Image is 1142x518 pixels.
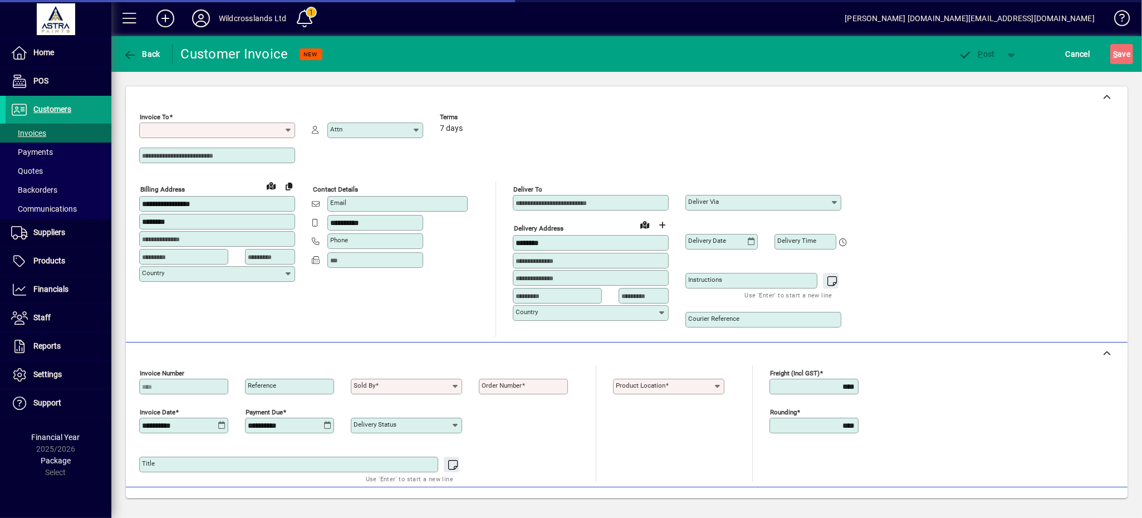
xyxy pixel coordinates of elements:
span: Customers [33,105,71,114]
mat-label: Country [142,269,164,277]
span: Support [33,398,61,407]
mat-label: Delivery date [688,237,726,245]
span: Payments [11,148,53,157]
span: Reports [33,341,61,350]
span: Terms [440,114,507,121]
span: Products [33,256,65,265]
button: Copy to Delivery address [280,177,298,195]
span: Invoices [11,129,46,138]
a: Financials [6,276,111,304]
mat-label: Invoice To [140,113,169,121]
a: Communications [6,199,111,218]
mat-label: Order number [482,382,522,389]
app-page-header-button: Back [111,44,173,64]
a: Suppliers [6,219,111,247]
a: POS [6,67,111,95]
mat-label: Deliver via [688,198,719,206]
mat-label: Product location [616,382,665,389]
mat-label: Courier Reference [688,315,739,322]
span: ost [959,50,995,58]
a: Reports [6,333,111,360]
span: Suppliers [33,228,65,237]
span: Home [33,48,54,57]
div: [PERSON_NAME] [DOMAIN_NAME][EMAIL_ADDRESS][DOMAIN_NAME] [845,9,1095,27]
a: Products [6,247,111,275]
a: Staff [6,304,111,332]
a: Settings [6,361,111,389]
a: Backorders [6,180,111,199]
button: Save [1110,44,1133,64]
span: NEW [304,51,318,58]
span: Package [41,456,71,465]
mat-label: Phone [330,236,348,244]
button: Product [1046,493,1102,513]
button: Product History [741,493,806,513]
button: Profile [183,8,219,28]
a: Home [6,39,111,67]
div: Customer Invoice [181,45,288,63]
mat-label: Country [516,308,538,316]
mat-label: Reference [248,382,276,389]
span: Settings [33,370,62,379]
button: Cancel [1063,44,1093,64]
mat-label: Freight (incl GST) [770,369,820,377]
span: Cancel [1066,45,1090,63]
a: View on map [262,177,280,194]
a: Knowledge Base [1106,2,1128,38]
span: ave [1113,45,1130,63]
span: Financial Year [32,433,80,442]
mat-label: Instructions [688,276,722,284]
a: Invoices [6,124,111,143]
span: S [1113,50,1118,58]
mat-label: Deliver To [513,185,542,193]
button: Post [953,44,1001,64]
button: Add [148,8,183,28]
a: View on map [636,216,654,233]
span: Financials [33,285,68,294]
mat-label: Delivery time [777,237,816,245]
span: Staff [33,313,51,322]
mat-label: Attn [330,125,342,133]
mat-label: Invoice date [140,408,175,416]
mat-label: Email [330,199,346,207]
a: Support [6,389,111,417]
mat-hint: Use 'Enter' to start a new line [745,289,832,301]
span: Quotes [11,167,43,175]
button: Choose address [654,216,672,234]
span: POS [33,76,48,85]
mat-label: Payment due [246,408,283,416]
span: Communications [11,204,77,213]
mat-hint: Use 'Enter' to start a new line [366,472,453,485]
span: Product History [745,494,802,512]
mat-label: Delivery status [354,421,396,428]
a: Payments [6,143,111,162]
mat-label: Sold by [354,382,375,389]
mat-label: Title [142,460,155,467]
a: Quotes [6,162,111,180]
label: Show Line Volumes/Weights [839,497,943,509]
div: Wildcrosslands Ltd [219,9,286,27]
mat-label: Rounding [770,408,797,416]
span: P [978,50,983,58]
span: Backorders [11,185,57,194]
span: Back [123,50,160,58]
button: Back [120,44,163,64]
span: 7 days [440,124,463,133]
label: Show Cost/Profit [976,497,1041,509]
span: Product [1052,494,1097,512]
mat-label: Invoice number [140,369,184,377]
